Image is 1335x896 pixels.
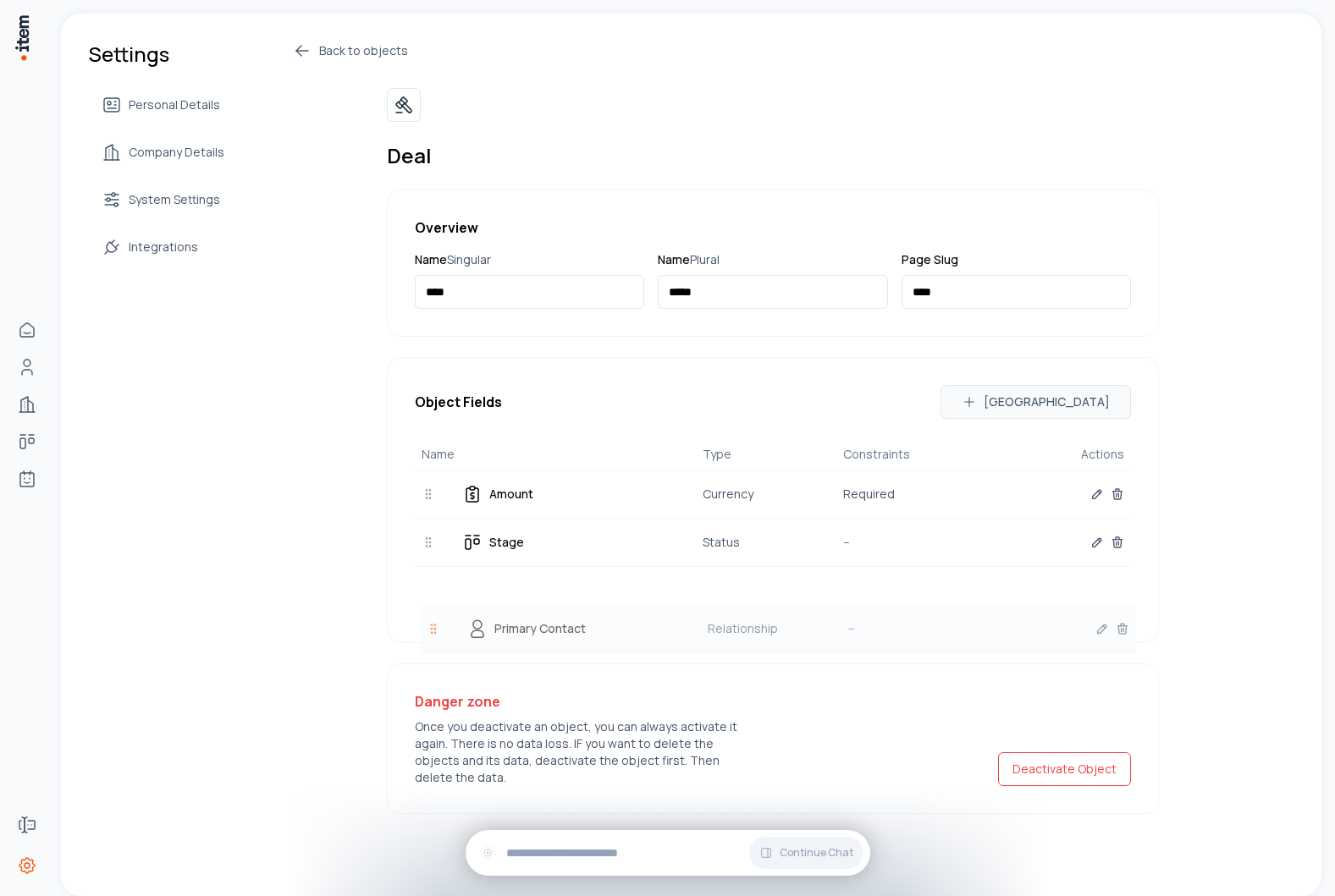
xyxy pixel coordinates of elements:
a: Home [10,313,44,347]
p: Status [703,533,843,552]
p: -- [843,533,984,552]
p: Name [422,446,703,463]
a: System Settings [88,183,238,217]
p: Page Slug [902,251,1131,268]
span: Plural [690,251,720,267]
span: Continue Chat [780,846,853,860]
p: Stage [489,533,524,552]
p: -- [848,619,989,638]
h4: Object Fields [415,392,502,412]
span: Personal Details [129,96,220,113]
a: Integrations [88,230,238,264]
p: Primary Contact [494,619,586,638]
a: Companies [10,388,44,421]
p: Currency [703,485,843,503]
a: Settings [10,849,44,882]
h1: Deal [387,142,1159,169]
a: People [10,350,44,384]
div: Continue Chat [466,830,870,876]
a: Deals [10,425,44,459]
span: Integrations [129,239,198,256]
button: [GEOGRAPHIC_DATA] [941,385,1131,419]
h4: Danger zone [415,691,753,712]
span: Company Details [129,144,224,161]
p: Relationship [708,619,848,638]
p: Name [415,251,644,268]
p: Required [843,485,984,503]
p: Amount [489,485,533,503]
img: Item Brain Logo [14,14,30,62]
p: Actions [984,446,1124,463]
a: Company Details [88,135,238,169]
a: Forms [10,808,44,842]
a: Agents [10,462,44,496]
h4: Overview [415,217,1131,238]
span: Singular [447,251,491,267]
button: Continue Chat [749,837,863,869]
p: Type [703,446,843,463]
span: System Settings [129,191,220,208]
p: Once you deactivate an object, you can always activate it again. There is no data loss. IF you wa... [415,718,753,786]
h1: Settings [88,41,238,68]
button: Deactivate Object [998,752,1131,786]
a: Personal Details [88,88,238,122]
p: Constraints [843,446,984,463]
p: Name [658,251,887,268]
a: Back to objects [292,41,1159,61]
